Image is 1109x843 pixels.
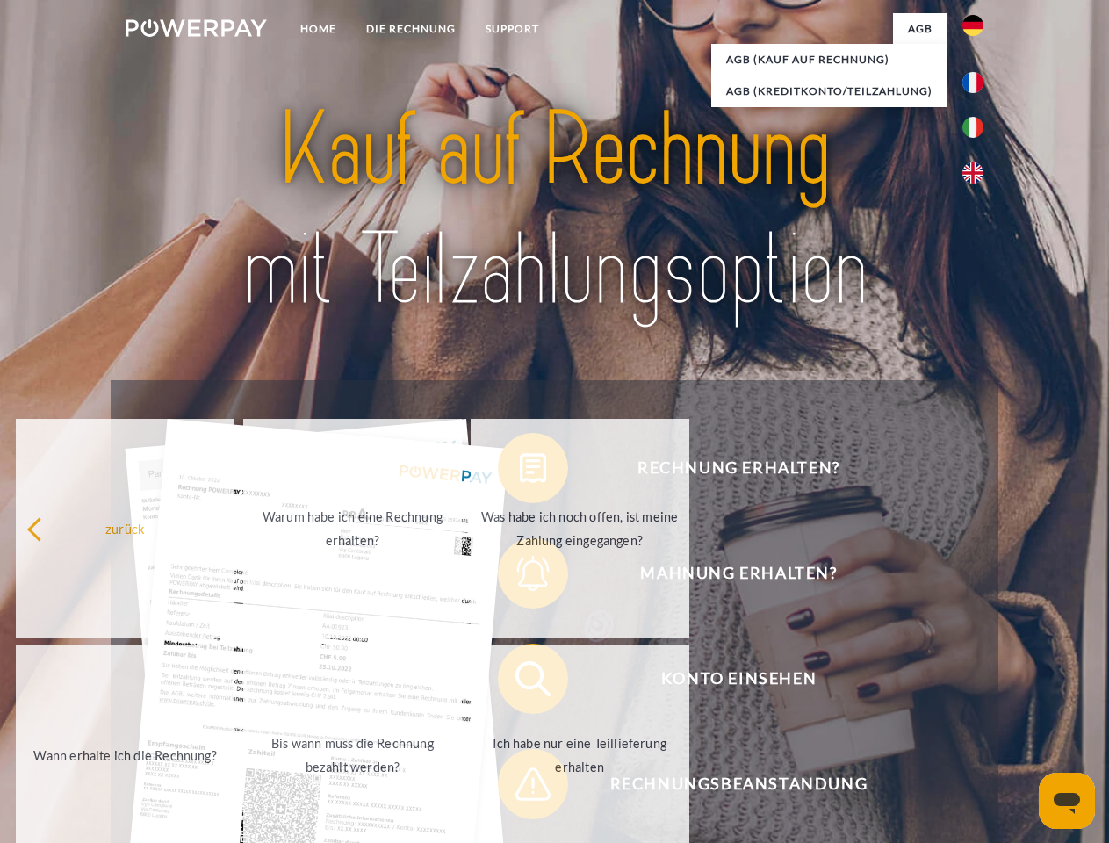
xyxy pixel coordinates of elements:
[498,433,954,503] button: Rechnung erhalten?
[254,505,451,552] div: Warum habe ich eine Rechnung erhalten?
[962,15,983,36] img: de
[351,13,471,45] a: DIE RECHNUNG
[498,538,954,609] button: Mahnung erhalten?
[26,516,224,540] div: zurück
[962,72,983,93] img: fr
[523,749,954,819] span: Rechnungsbeanstandung
[481,505,679,552] div: Was habe ich noch offen, ist meine Zahlung eingegangen?
[285,13,351,45] a: Home
[471,419,689,638] a: Was habe ich noch offen, ist meine Zahlung eingegangen?
[711,76,947,107] a: AGB (Kreditkonto/Teilzahlung)
[471,13,554,45] a: SUPPORT
[168,84,941,336] img: title-powerpay_de.svg
[126,19,267,37] img: logo-powerpay-white.svg
[893,13,947,45] a: agb
[523,433,954,503] span: Rechnung erhalten?
[962,162,983,184] img: en
[254,731,451,779] div: Bis wann muss die Rechnung bezahlt werden?
[962,117,983,138] img: it
[1039,773,1095,829] iframe: Schaltfläche zum Öffnen des Messaging-Fensters
[711,44,947,76] a: AGB (Kauf auf Rechnung)
[523,538,954,609] span: Mahnung erhalten?
[498,749,954,819] button: Rechnungsbeanstandung
[523,644,954,714] span: Konto einsehen
[498,644,954,714] button: Konto einsehen
[481,731,679,779] div: Ich habe nur eine Teillieferung erhalten
[26,743,224,767] div: Wann erhalte ich die Rechnung?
